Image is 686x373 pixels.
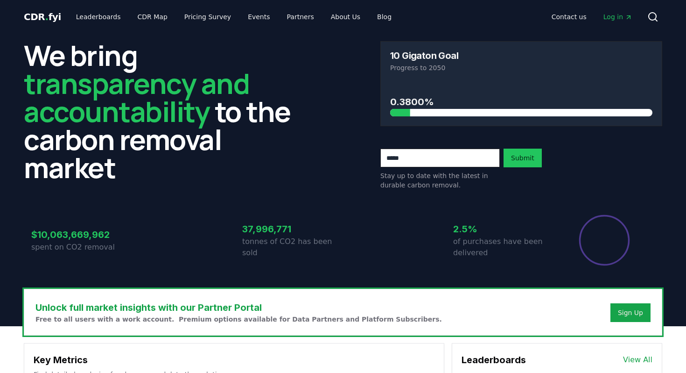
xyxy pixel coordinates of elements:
[130,8,175,25] a: CDR Map
[69,8,399,25] nav: Main
[380,171,500,190] p: Stay up to date with the latest in durable carbon removal.
[504,149,542,167] button: Submit
[242,236,343,258] p: tonnes of CO2 has been sold
[610,303,651,322] button: Sign Up
[453,236,554,258] p: of purchases have been delivered
[618,308,643,317] a: Sign Up
[623,354,652,366] a: View All
[596,8,640,25] a: Log in
[24,41,306,181] h2: We bring to the carbon removal market
[242,222,343,236] h3: 37,996,771
[453,222,554,236] h3: 2.5%
[35,301,442,315] h3: Unlock full market insights with our Partner Portal
[544,8,640,25] nav: Main
[177,8,238,25] a: Pricing Survey
[390,95,652,109] h3: 0.3800%
[390,63,652,72] p: Progress to 2050
[240,8,277,25] a: Events
[280,8,322,25] a: Partners
[35,315,442,324] p: Free to all users with a work account. Premium options available for Data Partners and Platform S...
[31,228,132,242] h3: $10,063,669,962
[603,12,632,22] span: Log in
[31,242,132,253] p: spent on CO2 removal
[578,214,630,266] div: Percentage of sales delivered
[462,353,526,367] h3: Leaderboards
[24,10,61,23] a: CDR.fyi
[544,8,594,25] a: Contact us
[370,8,399,25] a: Blog
[45,11,49,22] span: .
[390,51,458,60] h3: 10 Gigaton Goal
[323,8,368,25] a: About Us
[69,8,128,25] a: Leaderboards
[34,353,434,367] h3: Key Metrics
[24,11,61,22] span: CDR fyi
[24,64,249,130] span: transparency and accountability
